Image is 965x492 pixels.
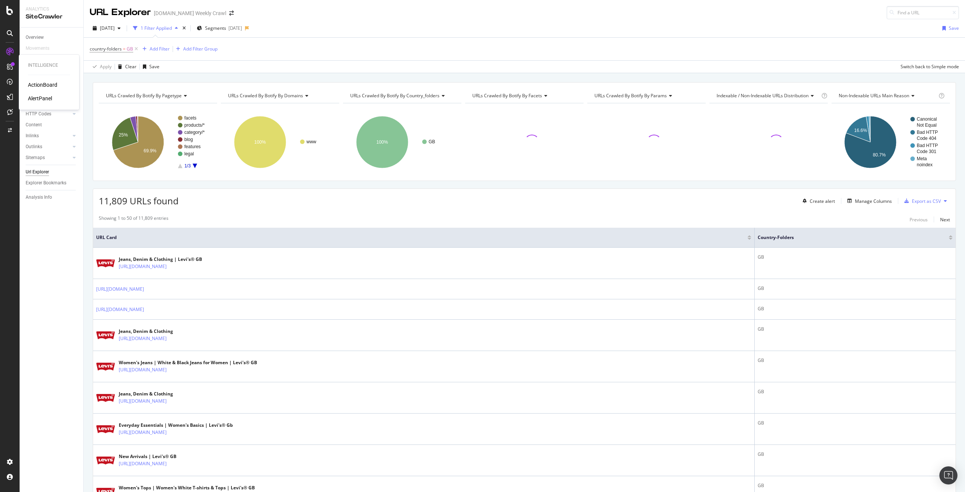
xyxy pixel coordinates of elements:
[221,109,339,175] svg: A chart.
[228,25,242,31] div: [DATE]
[917,136,936,141] text: Code 404
[96,425,115,433] img: main image
[917,116,937,122] text: Canonical
[96,234,746,241] span: URL Card
[115,61,136,73] button: Clear
[758,451,953,458] div: GB
[28,95,52,102] a: AlertPanel
[184,130,205,135] text: category/*
[119,422,233,429] div: Everyday Essentials | Women's Basics | Levi's® Gb
[254,139,266,145] text: 100%
[758,357,953,364] div: GB
[99,109,217,175] svg: A chart.
[125,63,136,70] div: Clear
[26,193,52,201] div: Analysis Info
[758,420,953,426] div: GB
[227,90,332,102] h4: URLs Crawled By Botify By domains
[594,92,667,99] span: URLs Crawled By Botify By params
[154,9,226,17] div: [DOMAIN_NAME] Weekly Crawl
[127,44,133,54] span: GB
[429,139,435,144] text: GB
[917,130,938,135] text: Bad HTTP
[141,25,172,31] div: 1 Filter Applied
[26,132,70,140] a: Inlinks
[119,263,167,270] a: [URL][DOMAIN_NAME]
[184,151,194,156] text: legal
[96,259,115,267] img: main image
[901,63,959,70] div: Switch back to Simple mode
[898,61,959,73] button: Switch back to Simple mode
[855,198,892,204] div: Manage Columns
[350,92,440,99] span: URLs Crawled By Botify By country_folders
[26,143,42,151] div: Outlinks
[472,92,542,99] span: URLs Crawled By Botify By facets
[715,90,820,102] h4: Indexable / Non-Indexable URLs Distribution
[800,195,835,207] button: Create alert
[119,359,257,366] div: Women's Jeans | White & Black Jeans for Women | Levi's® GB
[940,216,950,223] div: Next
[28,62,70,69] div: Intelligence
[593,90,699,102] h4: URLs Crawled By Botify By params
[228,92,303,99] span: URLs Crawled By Botify By domains
[910,216,928,223] div: Previous
[28,81,57,89] a: ActionBoard
[90,6,151,19] div: URL Explorer
[99,215,168,224] div: Showing 1 to 50 of 11,809 entries
[144,148,156,153] text: 69.9%
[119,366,167,374] a: [URL][DOMAIN_NAME]
[917,156,927,161] text: Meta
[839,92,909,99] span: Non-Indexable URLs Main Reason
[26,193,78,201] a: Analysis Info
[26,179,78,187] a: Explorer Bookmarks
[183,46,218,52] div: Add Filter Group
[229,11,234,16] div: arrow-right-arrow-left
[26,168,49,176] div: Url Explorer
[832,109,949,175] div: A chart.
[939,22,959,34] button: Save
[205,25,226,31] span: Segments
[119,397,167,405] a: [URL][DOMAIN_NAME]
[939,466,957,484] div: Open Intercom Messenger
[106,92,182,99] span: URLs Crawled By Botify By pagetype
[96,363,115,371] img: main image
[717,92,809,99] span: Indexable / Non-Indexable URLs distribution
[810,198,835,204] div: Create alert
[194,22,245,34] button: Segments[DATE]
[119,132,128,138] text: 25%
[471,90,577,102] h4: URLs Crawled By Botify By facets
[26,44,49,52] div: Movements
[181,25,187,32] div: times
[26,143,70,151] a: Outlinks
[130,22,181,34] button: 1 Filter Applied
[149,63,159,70] div: Save
[139,44,170,54] button: Add Filter
[917,149,936,154] text: Code 301
[100,63,112,70] div: Apply
[854,128,867,133] text: 16.6%
[96,457,115,464] img: main image
[123,46,126,52] span: =
[99,195,179,207] span: 11,809 URLs found
[887,6,959,19] input: Find a URL
[349,90,455,102] h4: URLs Crawled By Botify By country_folders
[758,388,953,395] div: GB
[917,123,937,128] text: Not Equal
[376,139,388,145] text: 100%
[184,123,205,128] text: products/*
[184,115,196,121] text: facets
[184,163,191,169] text: 1/3
[26,34,78,41] a: Overview
[119,256,202,263] div: Jeans, Denim & Clothing | Levi's® GB
[173,44,218,54] button: Add Filter Group
[26,154,70,162] a: Sitemaps
[150,46,170,52] div: Add Filter
[758,254,953,261] div: GB
[26,110,70,118] a: HTTP Codes
[910,215,928,224] button: Previous
[343,109,461,175] svg: A chart.
[758,482,953,489] div: GB
[837,90,937,102] h4: Non-Indexable URLs Main Reason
